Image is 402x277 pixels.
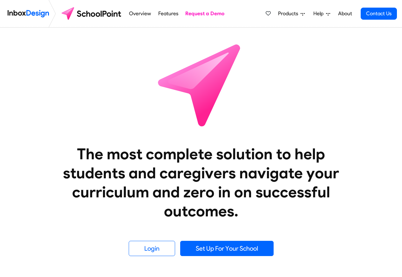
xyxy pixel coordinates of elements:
[278,10,301,17] span: Products
[361,8,397,20] a: Contact Us
[336,7,354,20] a: About
[311,7,333,20] a: Help
[184,7,226,20] a: Request a Demo
[144,28,258,142] img: icon_schoolpoint.svg
[127,7,153,20] a: Overview
[58,6,126,21] img: schoolpoint logo
[156,7,180,20] a: Features
[276,7,307,20] a: Products
[313,10,326,17] span: Help
[180,241,274,256] a: Set Up For Your School
[129,241,175,256] a: Login
[50,144,352,221] heading: The most complete solution to help students and caregivers navigate your curriculum and zero in o...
